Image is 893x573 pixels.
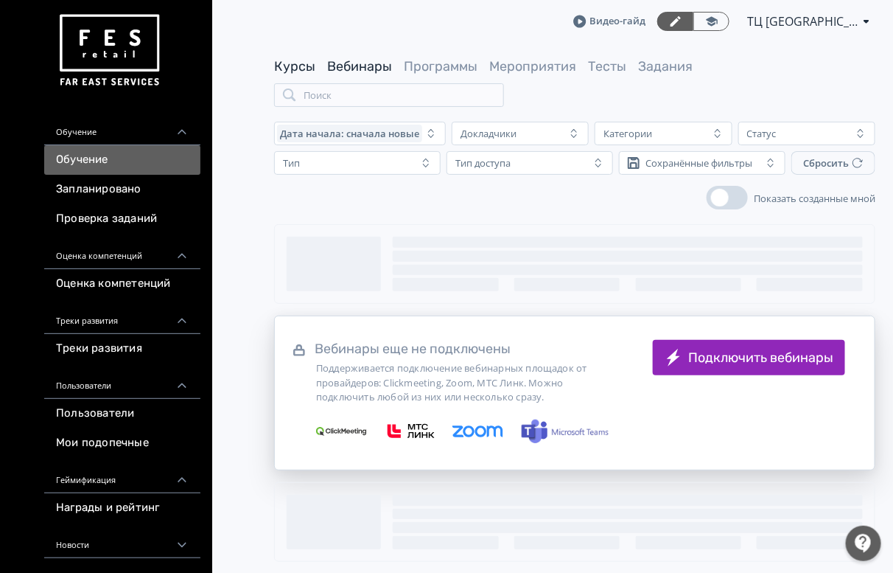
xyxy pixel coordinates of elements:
[44,234,200,269] div: Оценка компетенций
[274,122,446,145] button: Дата начала: сначала новые
[619,151,785,175] button: Сохранённые фильтры
[754,192,875,205] span: Показать созданные мной
[521,419,609,444] img: msTeams
[44,458,200,493] div: Геймификация
[280,128,419,139] span: Дата начала: сначала новые
[791,151,875,175] button: Сбросить
[460,128,516,139] div: Докладчики
[638,58,693,74] a: Задания
[44,523,200,558] div: Новости
[645,157,752,169] div: Сохранённые фильтры
[573,14,645,29] a: Видео-гайд
[283,157,300,169] div: Тип
[455,157,511,169] div: Тип доступа
[44,334,200,364] a: Треки развития
[44,428,200,458] a: Мои подопечные
[44,269,200,299] a: Оценка компетенций
[747,13,858,30] span: ТЦ Мадагаскар Чебоксары СИН 6412579
[44,399,200,428] a: Пользователи
[327,58,392,74] a: Вебинары
[44,204,200,234] a: Проверка заданий
[738,122,875,145] button: Статус
[274,151,441,175] button: Тип
[653,340,845,375] button: Подключить вебинары
[44,145,200,175] a: Обучение
[588,58,626,74] a: Тесты
[747,128,777,139] div: Статус
[44,493,200,523] a: Награды и рейтинг
[44,175,200,204] a: Запланировано
[452,122,589,145] button: Докладчики
[274,58,315,74] a: Курсы
[44,364,200,399] div: Пользователи
[44,299,200,334] div: Треки развития
[293,340,609,358] div: Вебинары еще не подключены
[693,12,729,31] a: Переключиться в режим ученика
[595,122,732,145] button: Категории
[404,58,477,74] a: Программы
[293,361,609,405] div: Поддерживается подключение вебинарных площадок от провайдеров: Clickmeeting, Zoom, МТС Линк. Можн...
[44,110,200,145] div: Обучение
[446,151,613,175] button: Тип доступа
[56,9,162,92] img: https://files.teachbase.ru/system/account/57463/logo/medium-936fc5084dd2c598f50a98b9cbe0469a.png
[603,128,652,139] div: Категории
[489,58,576,74] a: Мероприятия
